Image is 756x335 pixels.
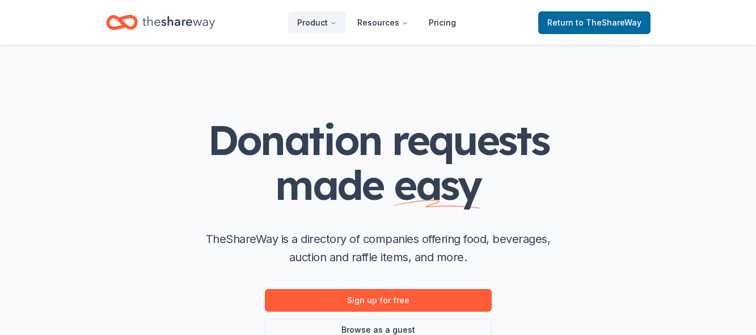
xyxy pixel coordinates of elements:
[106,9,215,36] a: Home
[420,11,465,34] a: Pricing
[576,18,641,27] span: to TheShareWay
[394,159,481,210] span: easy
[538,11,651,34] a: Returnto TheShareWay
[547,16,641,30] span: Return
[151,118,605,207] h1: Donation requests made
[288,9,465,36] nav: Main
[265,289,492,312] a: Sign up for free
[348,11,417,34] button: Resources
[288,11,346,34] button: Product
[197,230,560,266] p: TheShareWay is a directory of companies offering food, beverages, auction and raffle items, and m...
